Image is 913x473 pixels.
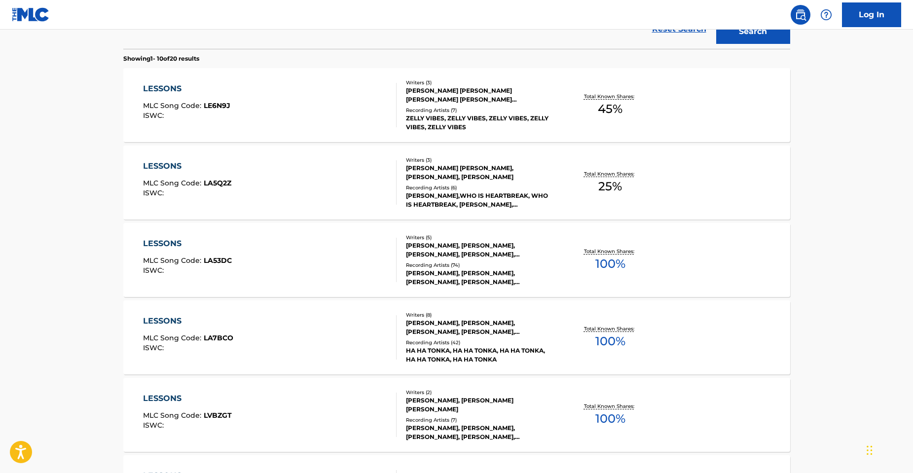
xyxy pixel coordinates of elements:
[406,346,555,364] div: HA HA TONKA, HA HA TONKA, HA HA TONKA, HA HA TONKA, HA HA TONKA
[143,238,232,250] div: LESSONS
[204,256,232,265] span: LA53DC
[204,333,233,342] span: LA7BCO
[406,114,555,132] div: ZELLY VIBES, ZELLY VIBES, ZELLY VIBES, ZELLY VIBES, ZELLY VIBES
[143,411,204,420] span: MLC Song Code :
[123,378,790,452] a: LESSONSMLC Song Code:LVBZGTISWC:Writers (2)[PERSON_NAME], [PERSON_NAME] [PERSON_NAME]Recording Ar...
[406,191,555,209] div: [PERSON_NAME],WHO IS HEARTBREAK, WHO IS HEARTBREAK, [PERSON_NAME], [PERSON_NAME]|WHO IS HEARTBREA...
[143,179,204,187] span: MLC Song Code :
[584,402,637,410] p: Total Known Shares:
[716,19,790,44] button: Search
[406,311,555,319] div: Writers ( 8 )
[143,160,231,172] div: LESSONS
[406,107,555,114] div: Recording Artists ( 7 )
[143,101,204,110] span: MLC Song Code :
[598,100,622,118] span: 45 %
[406,156,555,164] div: Writers ( 3 )
[406,424,555,441] div: [PERSON_NAME], [PERSON_NAME], [PERSON_NAME], [PERSON_NAME], [PERSON_NAME]
[204,179,231,187] span: LA5Q2Z
[406,79,555,86] div: Writers ( 3 )
[143,188,166,197] span: ISWC :
[123,300,790,374] a: LESSONSMLC Song Code:LA7BCOISWC:Writers (8)[PERSON_NAME], [PERSON_NAME], [PERSON_NAME], [PERSON_N...
[204,411,232,420] span: LVBZGT
[406,86,555,104] div: [PERSON_NAME] [PERSON_NAME] [PERSON_NAME] [PERSON_NAME] [PERSON_NAME]
[143,83,230,95] div: LESSONS
[143,256,204,265] span: MLC Song Code :
[123,146,790,219] a: LESSONSMLC Song Code:LA5Q2ZISWC:Writers (3)[PERSON_NAME] [PERSON_NAME], [PERSON_NAME], [PERSON_NA...
[123,223,790,297] a: LESSONSMLC Song Code:LA53DCISWC:Writers (5)[PERSON_NAME], [PERSON_NAME], [PERSON_NAME], [PERSON_N...
[598,178,622,195] span: 25 %
[143,393,232,404] div: LESSONS
[584,325,637,332] p: Total Known Shares:
[406,416,555,424] div: Recording Artists ( 7 )
[406,234,555,241] div: Writers ( 5 )
[584,93,637,100] p: Total Known Shares:
[867,436,873,465] div: Drag
[820,9,832,21] img: help
[406,241,555,259] div: [PERSON_NAME], [PERSON_NAME], [PERSON_NAME], [PERSON_NAME], [PERSON_NAME]
[143,111,166,120] span: ISWC :
[406,269,555,287] div: [PERSON_NAME], [PERSON_NAME], [PERSON_NAME], [PERSON_NAME], [PERSON_NAME]
[795,9,806,21] img: search
[406,184,555,191] div: Recording Artists ( 6 )
[406,339,555,346] div: Recording Artists ( 42 )
[406,389,555,396] div: Writers ( 2 )
[864,426,913,473] iframe: Chat Widget
[406,261,555,269] div: Recording Artists ( 74 )
[12,7,50,22] img: MLC Logo
[816,5,836,25] div: Help
[595,332,625,350] span: 100 %
[842,2,901,27] a: Log In
[204,101,230,110] span: LE6N9J
[123,54,199,63] p: Showing 1 - 10 of 20 results
[595,255,625,273] span: 100 %
[406,164,555,182] div: [PERSON_NAME] [PERSON_NAME], [PERSON_NAME], [PERSON_NAME]
[584,170,637,178] p: Total Known Shares:
[406,396,555,414] div: [PERSON_NAME], [PERSON_NAME] [PERSON_NAME]
[143,343,166,352] span: ISWC :
[123,68,790,142] a: LESSONSMLC Song Code:LE6N9JISWC:Writers (3)[PERSON_NAME] [PERSON_NAME] [PERSON_NAME] [PERSON_NAME...
[143,315,233,327] div: LESSONS
[595,410,625,428] span: 100 %
[143,333,204,342] span: MLC Song Code :
[406,319,555,336] div: [PERSON_NAME], [PERSON_NAME], [PERSON_NAME], [PERSON_NAME], [PERSON_NAME], [PERSON_NAME], [PERSON...
[791,5,810,25] a: Public Search
[143,266,166,275] span: ISWC :
[143,421,166,430] span: ISWC :
[584,248,637,255] p: Total Known Shares:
